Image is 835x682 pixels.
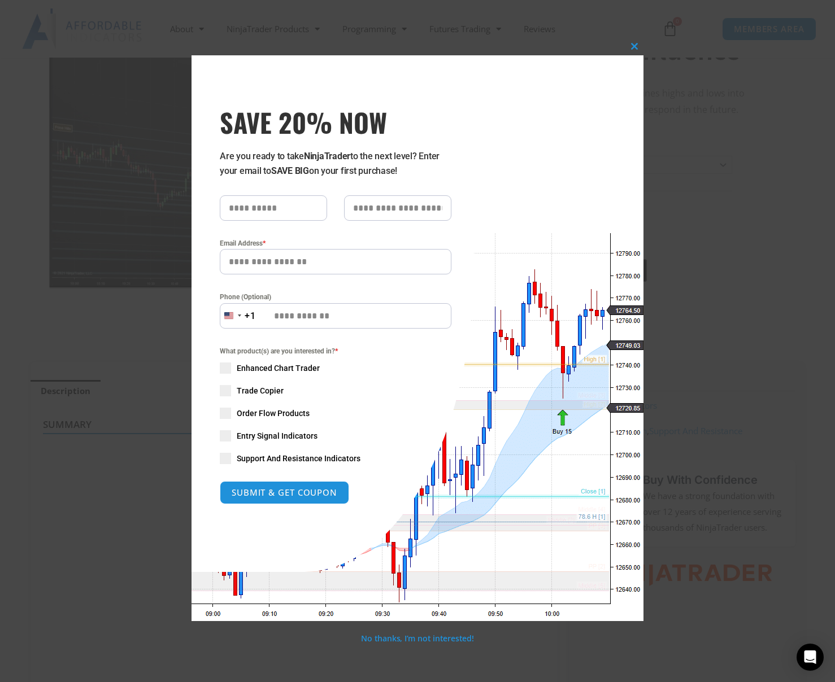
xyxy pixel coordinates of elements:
[237,385,284,396] span: Trade Copier
[220,430,451,441] label: Entry Signal Indicators
[220,481,349,504] button: SUBMIT & GET COUPON
[220,385,451,396] label: Trade Copier
[220,238,451,249] label: Email Address
[220,106,451,138] h3: SAVE 20% NOW
[220,453,451,464] label: Support And Resistance Indicators
[220,291,451,303] label: Phone (Optional)
[797,644,824,671] div: Open Intercom Messenger
[304,151,350,161] strong: NinjaTrader
[237,408,310,419] span: Order Flow Products
[361,633,473,644] a: No thanks, I’m not interested!
[220,362,451,374] label: Enhanced Chart Trader
[220,149,451,178] p: Are you ready to take to the next level? Enter your email to on your first purchase!
[245,309,256,323] div: +1
[220,346,451,357] span: What product(s) are you interested in?
[220,303,256,329] button: Selected country
[220,408,451,419] label: Order Flow Products
[271,165,309,176] strong: SAVE BIG
[237,453,360,464] span: Support And Resistance Indicators
[237,430,318,441] span: Entry Signal Indicators
[237,362,320,374] span: Enhanced Chart Trader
